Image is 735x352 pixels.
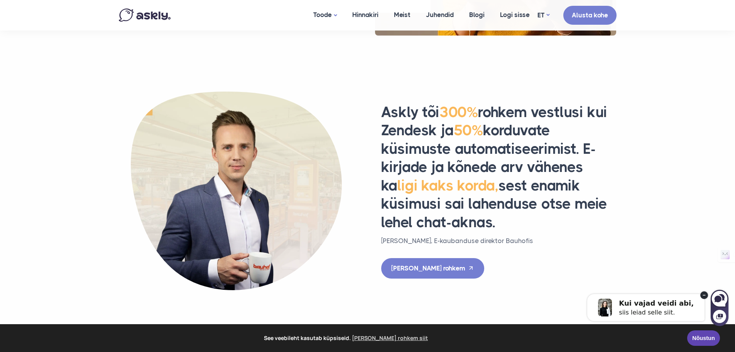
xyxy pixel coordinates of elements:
[454,122,483,139] span: 50%
[381,258,484,279] a: [PERSON_NAME] rohkem
[128,92,345,290] img: Priit
[687,330,720,346] a: Nõustun
[11,332,682,344] span: See veebileht kasutab küpsiseid.
[563,6,617,25] a: Alusta kohe
[381,235,617,247] p: [PERSON_NAME], E-kaubanduse direktor Bauhofis
[119,9,171,22] img: Askly
[571,280,729,327] iframe: Askly chat
[439,104,478,121] span: 300%
[537,10,549,21] a: ET
[397,177,498,194] span: ligi kaks korda,
[381,103,617,232] h2: Askly tõi rohkem vestlusi kui Zendesk ja korduvate küsimuste automatiseerimist. E-kirjade ja kõne...
[351,332,429,344] a: learn more about cookies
